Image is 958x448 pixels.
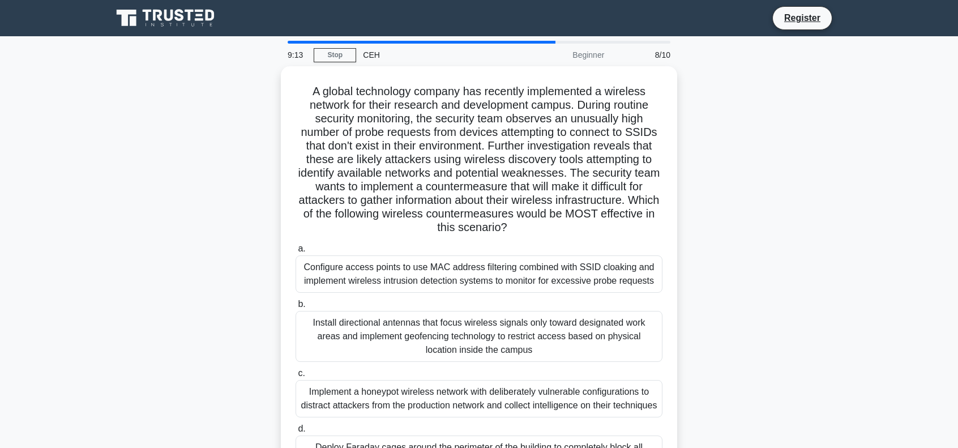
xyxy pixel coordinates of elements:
span: c. [298,368,305,378]
div: Beginner [512,44,611,66]
h5: A global technology company has recently implemented a wireless network for their research and de... [294,84,664,235]
a: Stop [314,48,356,62]
div: Configure access points to use MAC address filtering combined with SSID cloaking and implement wi... [296,255,662,293]
div: Install directional antennas that focus wireless signals only toward designated work areas and im... [296,311,662,362]
div: Implement a honeypot wireless network with deliberately vulnerable configurations to distract att... [296,380,662,417]
div: 9:13 [281,44,314,66]
div: CEH [356,44,512,66]
span: d. [298,424,305,433]
span: a. [298,244,305,253]
div: 8/10 [611,44,677,66]
a: Register [777,11,827,25]
span: b. [298,299,305,309]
